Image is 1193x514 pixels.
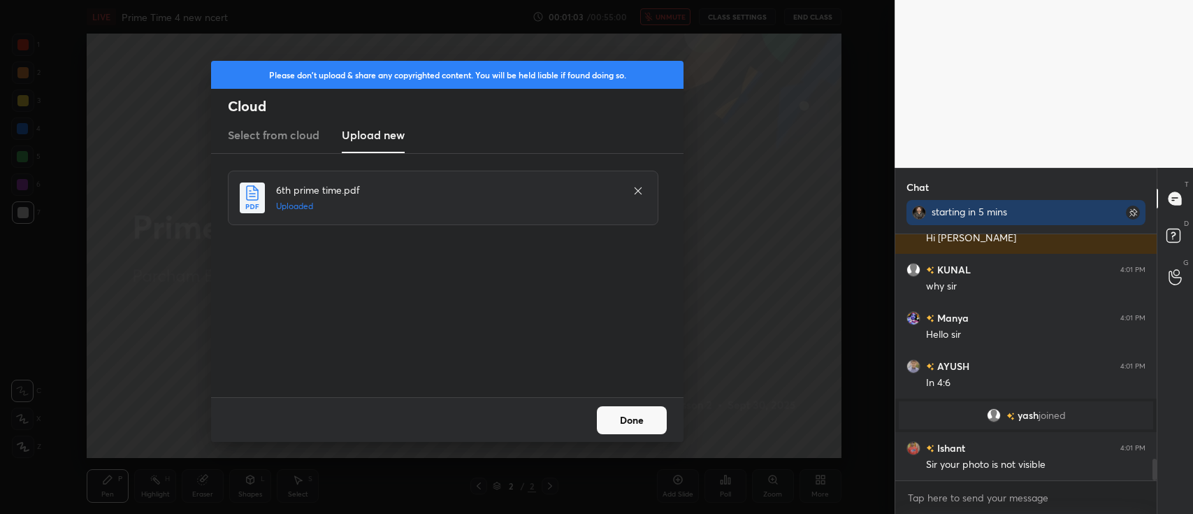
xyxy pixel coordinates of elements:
[1185,179,1189,190] p: T
[1183,257,1189,268] p: G
[1120,444,1145,452] div: 4:01 PM
[228,97,684,115] h2: Cloud
[934,262,971,277] h6: KUNAL
[895,169,940,206] p: Chat
[895,234,1157,480] div: grid
[926,328,1145,342] div: Hello sir
[926,231,1145,245] div: Hi [PERSON_NAME]
[906,263,920,277] img: default.png
[276,183,619,197] h4: 6th prime time.pdf
[926,376,1145,390] div: In 4:6
[926,458,1145,472] div: Sir your photo is not visible
[342,127,405,143] h3: Upload new
[934,310,969,325] h6: Manya
[1039,410,1066,421] span: joined
[987,408,1001,422] img: default.png
[906,441,920,455] img: ff20e27d57cc4de7bd3ec26f1db9e448.jpg
[932,206,1096,218] div: starting in 5 mins
[926,266,934,274] img: no-rating-badge.077c3623.svg
[934,441,965,455] h6: Ishant
[926,315,934,322] img: no-rating-badge.077c3623.svg
[926,363,934,371] img: no-rating-badge.077c3623.svg
[276,200,619,213] h5: Uploaded
[1006,413,1015,420] img: no-rating-badge.077c3623.svg
[926,445,934,452] img: no-rating-badge.077c3623.svg
[211,61,684,89] div: Please don't upload & share any copyrighted content. You will be held liable if found doing so.
[906,311,920,325] img: 4a848f8f471c49cfa61e908bc139cdee.jpg
[934,359,969,373] h6: AYUSH
[1120,314,1145,322] div: 4:01 PM
[926,280,1145,294] div: why sir
[1120,266,1145,274] div: 4:01 PM
[906,359,920,373] img: 16eaa0a3164d475b8c5b09668021b3e3.jpg
[1184,218,1189,229] p: D
[597,406,667,434] button: Done
[912,206,926,220] img: b3e4e51995004b83a0d73bfb59d35441.jpg
[1018,410,1039,421] span: yash
[1120,362,1145,371] div: 4:01 PM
